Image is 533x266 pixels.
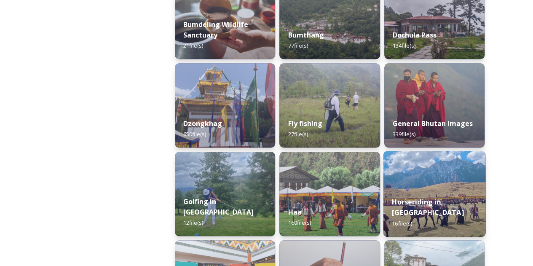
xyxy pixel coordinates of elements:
span: 134 file(s) [393,42,415,49]
span: 12 file(s) [183,219,203,226]
strong: Golfing in [GEOGRAPHIC_DATA] [183,197,254,217]
span: 77 file(s) [288,42,308,49]
img: Haa%2520Summer%2520Festival1.jpeg [279,152,380,236]
strong: Fly fishing [288,119,322,128]
span: 27 file(s) [288,130,308,138]
img: MarcusWestbergBhutanHiRes-23.jpg [384,63,485,148]
img: Festival%2520Header.jpg [175,63,275,148]
span: 21 file(s) [183,42,203,49]
strong: Horseriding in [GEOGRAPHIC_DATA] [392,197,463,217]
strong: Haa [288,207,301,217]
img: by%2520Ugyen%2520Wangchuk14.JPG [279,63,380,148]
span: 650 file(s) [183,130,206,138]
strong: Dzongkhag [183,119,222,128]
strong: Bumdeling Wildlife Sanctuary [183,20,248,40]
img: IMG_0877.jpeg [175,152,275,236]
strong: Bumthang [288,30,324,40]
span: 339 file(s) [393,130,415,138]
img: Horseriding%2520in%2520Bhutan2.JPG [383,151,485,237]
span: 16 file(s) [392,219,412,227]
strong: General Bhutan Images [393,119,473,128]
span: 160 file(s) [288,219,311,226]
strong: Dochula Pass [393,30,437,40]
